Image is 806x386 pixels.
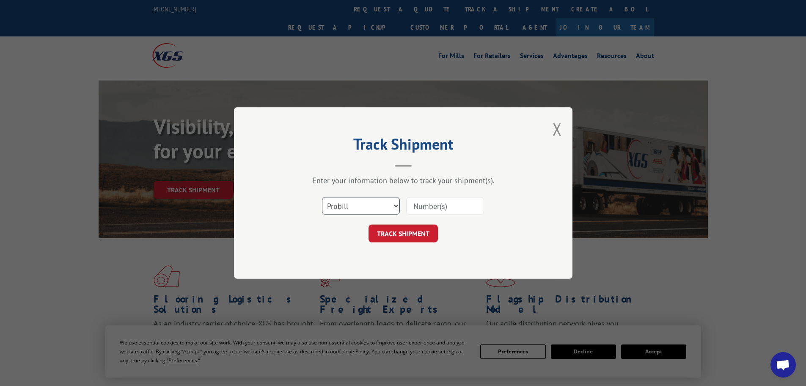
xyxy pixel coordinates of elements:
[553,118,562,140] button: Close modal
[369,225,438,242] button: TRACK SHIPMENT
[406,197,484,215] input: Number(s)
[770,352,796,378] div: Open chat
[276,138,530,154] h2: Track Shipment
[276,175,530,185] div: Enter your information below to track your shipment(s).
